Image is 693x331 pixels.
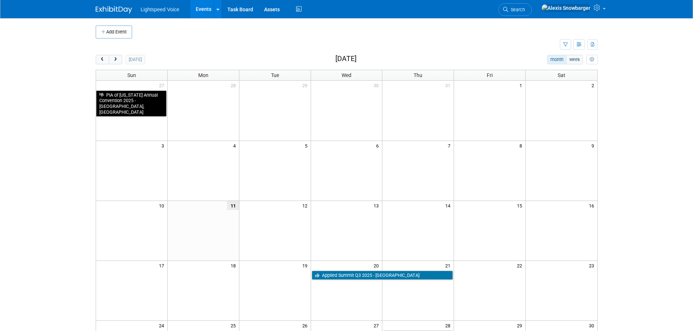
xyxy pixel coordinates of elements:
[141,7,180,12] span: Lightspeed Voice
[558,72,565,78] span: Sat
[126,55,145,64] button: [DATE]
[373,81,382,90] span: 30
[230,321,239,330] span: 25
[588,201,597,210] span: 16
[198,72,208,78] span: Mon
[158,81,167,90] span: 27
[547,55,566,64] button: month
[516,321,525,330] span: 29
[304,141,311,150] span: 5
[271,72,279,78] span: Tue
[96,25,132,39] button: Add Event
[590,57,594,62] i: Personalize Calendar
[373,321,382,330] span: 27
[342,72,351,78] span: Wed
[230,261,239,270] span: 18
[127,72,136,78] span: Sun
[541,4,591,12] img: Alexis Snowbarger
[445,201,454,210] span: 14
[519,81,525,90] span: 1
[335,55,357,63] h2: [DATE]
[414,72,422,78] span: Thu
[588,261,597,270] span: 23
[161,141,167,150] span: 3
[519,141,525,150] span: 8
[96,6,132,13] img: ExhibitDay
[230,81,239,90] span: 28
[516,261,525,270] span: 22
[373,261,382,270] span: 20
[109,55,122,64] button: next
[96,90,167,117] a: PIA of [US_STATE] Annual Convention 2025 - [GEOGRAPHIC_DATA], [GEOGRAPHIC_DATA]
[516,201,525,210] span: 15
[302,261,311,270] span: 19
[591,141,597,150] span: 9
[158,201,167,210] span: 10
[445,81,454,90] span: 31
[312,271,453,280] a: Applied Summit Q3 2025 - [GEOGRAPHIC_DATA]
[373,201,382,210] span: 13
[96,55,109,64] button: prev
[566,55,583,64] button: week
[588,321,597,330] span: 30
[445,261,454,270] span: 21
[302,81,311,90] span: 29
[227,201,239,210] span: 11
[498,3,532,16] a: Search
[158,261,167,270] span: 17
[445,321,454,330] span: 28
[158,321,167,330] span: 24
[586,55,597,64] button: myCustomButton
[591,81,597,90] span: 2
[232,141,239,150] span: 4
[508,7,525,12] span: Search
[447,141,454,150] span: 7
[375,141,382,150] span: 6
[302,321,311,330] span: 26
[302,201,311,210] span: 12
[487,72,493,78] span: Fri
